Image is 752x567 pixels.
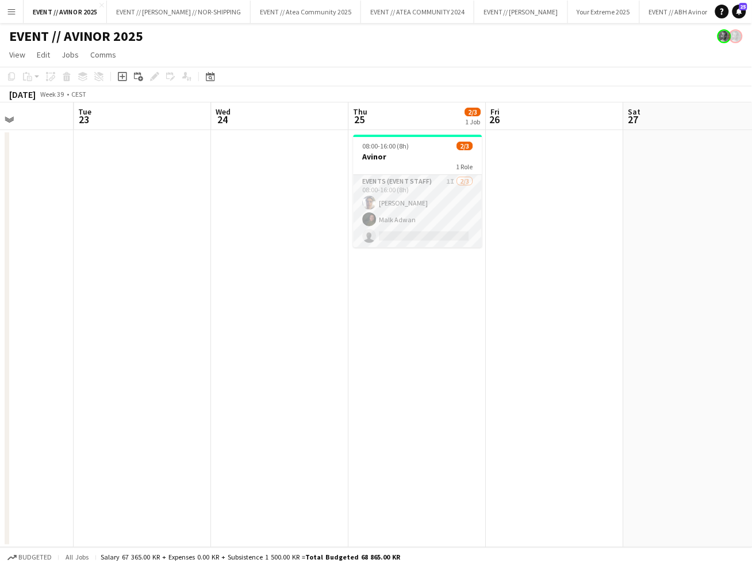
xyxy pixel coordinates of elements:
[86,47,121,62] a: Comms
[354,151,482,162] h3: Avinor
[354,175,482,248] app-card-role: Events (Event Staff)1I2/308:00-16:00 (8h)[PERSON_NAME]Malk Adwan
[465,108,481,116] span: 2/3
[456,162,473,171] span: 1 Role
[57,47,83,62] a: Jobs
[216,106,231,117] span: Wed
[79,106,92,117] span: Tue
[38,90,67,98] span: Week 39
[18,554,52,562] span: Budgeted
[474,1,568,23] button: EVENT // [PERSON_NAME]
[251,1,361,23] button: EVENT // Atea Community 2025
[90,50,116,60] span: Comms
[718,29,731,43] app-user-avatar: Tarjei Tuv
[354,106,368,117] span: Thu
[63,553,91,562] span: All jobs
[5,47,30,62] a: View
[361,1,474,23] button: EVENT // ATEA COMMUNITY 2024
[729,29,743,43] app-user-avatar: Tarjei Tuv
[9,89,36,100] div: [DATE]
[363,142,409,150] span: 08:00-16:00 (8h)
[739,3,747,10] span: 25
[640,1,718,23] button: EVENT // ABH Avinor
[9,50,25,60] span: View
[627,113,641,126] span: 27
[354,135,482,248] app-job-card: 08:00-16:00 (8h)2/3Avinor1 RoleEvents (Event Staff)1I2/308:00-16:00 (8h)[PERSON_NAME]Malk Adwan
[489,113,500,126] span: 26
[214,113,231,126] span: 24
[732,5,746,18] a: 25
[628,106,641,117] span: Sat
[77,113,92,126] span: 23
[107,1,251,23] button: EVENT // [PERSON_NAME] // NOR-SHIPPING
[305,553,400,562] span: Total Budgeted 68 865.00 KR
[32,47,55,62] a: Edit
[491,106,500,117] span: Fri
[71,90,86,98] div: CEST
[466,117,481,126] div: 1 Job
[101,553,400,562] div: Salary 67 365.00 KR + Expenses 0.00 KR + Subsistence 1 500.00 KR =
[457,142,473,150] span: 2/3
[37,50,50,60] span: Edit
[9,28,143,45] h1: EVENT // AVINOR 2025
[352,113,368,126] span: 25
[568,1,640,23] button: Your Extreme 2025
[6,551,53,564] button: Budgeted
[24,1,107,23] button: EVENT // AVINOR 2025
[62,50,79,60] span: Jobs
